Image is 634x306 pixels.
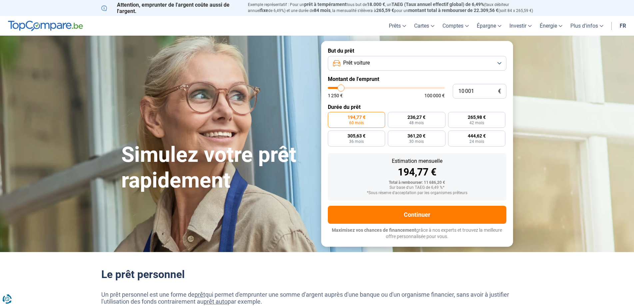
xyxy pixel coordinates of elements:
label: Durée du prêt [328,104,506,110]
div: Sur base d'un TAEG de 6,49 %* [333,185,501,190]
button: Continuer [328,206,506,224]
div: *Sous réserve d'acceptation par les organismes prêteurs [333,191,501,195]
img: TopCompare [8,21,83,31]
span: 1 250 € [328,93,343,98]
p: Attention, emprunter de l'argent coûte aussi de l'argent. [101,2,240,14]
span: 100 000 € [424,93,445,98]
h1: Simulez votre prêt rapidement [121,142,313,193]
span: 305,63 € [347,134,365,138]
span: 236,27 € [407,115,425,120]
span: 24 mois [469,140,484,144]
span: fixe [260,8,268,13]
p: Un prêt personnel est une forme de qui permet d'emprunter une somme d'argent auprès d'une banque ... [101,291,533,305]
a: Comptes [438,16,473,36]
a: prêt [195,291,205,298]
div: 194,77 € [333,167,501,177]
span: 444,62 € [468,134,486,138]
h2: Le prêt personnel [101,268,533,281]
span: TAEG (Taux annuel effectif global) de 6,49% [391,2,484,7]
span: prêt à tempérament [304,2,346,7]
p: grâce à nos experts et trouvez la meilleure offre personnalisée pour vous. [328,227,506,240]
span: Maximisez vos chances de financement [332,227,416,233]
span: 84 mois [314,8,330,13]
a: Épargne [473,16,505,36]
span: 194,77 € [347,115,365,120]
div: Total à rembourser: 11 686,20 € [333,180,501,185]
a: Plus d'infos [566,16,607,36]
span: 265,98 € [468,115,486,120]
label: But du prêt [328,48,506,54]
span: 36 mois [349,140,364,144]
a: Énergie [536,16,566,36]
span: 48 mois [409,121,424,125]
span: 30 mois [409,140,424,144]
a: Cartes [410,16,438,36]
a: prêt auto [204,298,228,305]
span: 60 mois [349,121,364,125]
p: Exemple représentatif : Pour un tous but de , un (taux débiteur annuel de 6,49%) et une durée de ... [248,2,533,14]
div: Estimation mensuelle [333,158,501,164]
label: Montant de l'emprunt [328,76,506,82]
span: € [498,89,501,94]
span: 361,20 € [407,134,425,138]
span: Prêt voiture [343,59,370,67]
a: fr [616,16,630,36]
button: Prêt voiture [328,56,506,71]
span: 265,59 € [376,8,394,13]
span: montant total à rembourser de 22.309,56 € [408,8,498,13]
span: 18.000 € [367,2,385,7]
span: 42 mois [469,121,484,125]
a: Prêts [385,16,410,36]
a: Investir [505,16,536,36]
